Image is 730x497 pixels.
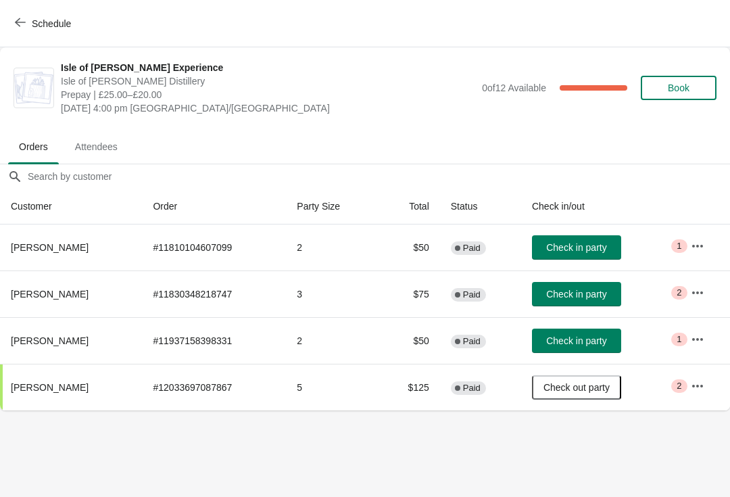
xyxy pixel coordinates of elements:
td: # 11937158398331 [142,317,286,364]
td: # 12033697087867 [142,364,286,410]
td: $50 [379,317,439,364]
button: Book [641,76,716,100]
button: Check in party [532,282,621,306]
button: Check out party [532,375,621,400]
td: 2 [286,317,379,364]
span: 2 [677,381,681,392]
span: Paid [463,243,481,254]
span: Paid [463,289,481,300]
th: Status [440,189,521,224]
span: Check in party [546,289,606,300]
span: Schedule [32,18,71,29]
span: 1 [677,241,681,252]
span: Paid [463,336,481,347]
td: # 11830348218747 [142,270,286,317]
span: Attendees [64,135,128,159]
td: # 11810104607099 [142,224,286,270]
span: Isle of [PERSON_NAME] Experience [61,61,475,74]
td: 5 [286,364,379,410]
span: 1 [677,334,681,345]
span: Check out party [543,382,610,393]
span: Check in party [546,242,606,253]
th: Party Size [286,189,379,224]
td: $50 [379,224,439,270]
input: Search by customer [27,164,730,189]
span: Prepay | £25.00–£20.00 [61,88,475,101]
button: Check in party [532,329,621,353]
th: Total [379,189,439,224]
img: Isle of Harris Gin Experience [14,72,53,104]
span: [PERSON_NAME] [11,382,89,393]
th: Check in/out [521,189,680,224]
td: $75 [379,270,439,317]
td: $125 [379,364,439,410]
td: 2 [286,224,379,270]
span: [PERSON_NAME] [11,242,89,253]
span: Check in party [546,335,606,346]
span: Paid [463,383,481,394]
span: [PERSON_NAME] [11,335,89,346]
span: [DATE] 4:00 pm [GEOGRAPHIC_DATA]/[GEOGRAPHIC_DATA] [61,101,475,115]
button: Schedule [7,11,82,36]
th: Order [142,189,286,224]
span: Isle of [PERSON_NAME] Distillery [61,74,475,88]
span: Orders [8,135,59,159]
span: [PERSON_NAME] [11,289,89,300]
td: 3 [286,270,379,317]
span: Book [668,82,689,93]
span: 0 of 12 Available [482,82,546,93]
button: Check in party [532,235,621,260]
span: 2 [677,287,681,298]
